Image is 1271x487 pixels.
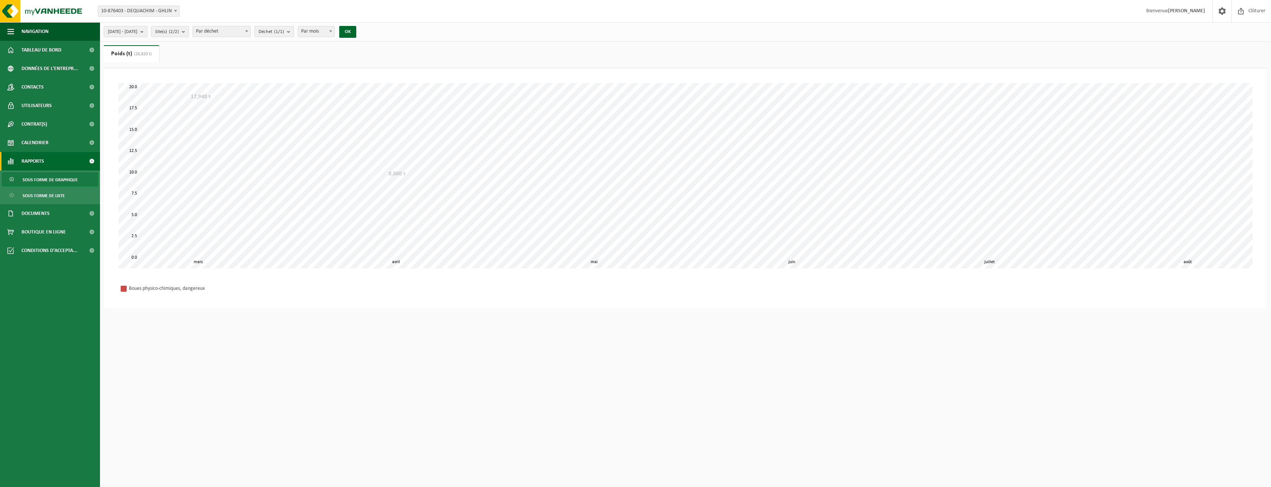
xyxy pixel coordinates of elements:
span: 10-876403 - DEQUACHIM - GHLIN [98,6,179,16]
span: [DATE] - [DATE] [108,26,137,37]
span: Documents [21,204,50,223]
span: Par mois [298,26,334,37]
span: Par mois [298,26,335,37]
a: Poids (t) [104,45,159,62]
button: Site(s)(2/2) [151,26,189,37]
count: (2/2) [169,29,179,34]
div: 8,880 t [387,170,407,178]
span: Contrat(s) [21,115,47,133]
span: Site(s) [155,26,179,37]
span: Données de l'entrepr... [21,59,78,78]
span: Boutique en ligne [21,223,66,241]
span: Utilisateurs [21,96,52,115]
button: [DATE] - [DATE] [104,26,147,37]
div: Boues physico-chimiques, dangereux [129,284,225,293]
span: Tableau de bord [21,41,61,59]
span: Sous forme de graphique [23,173,78,187]
a: Sous forme de graphique [2,172,98,186]
span: Conditions d'accepta... [21,241,77,260]
span: Déchet [258,26,284,37]
a: Sous forme de liste [2,188,98,202]
count: (1/1) [274,29,284,34]
span: Contacts [21,78,44,96]
div: 17,940 t [189,93,213,100]
button: Déchet(1/1) [254,26,294,37]
span: 10-876403 - DEQUACHIM - GHLIN [98,6,180,17]
span: (26,820 t) [132,52,152,56]
span: Rapports [21,152,44,170]
span: Par déchet [193,26,251,37]
strong: [PERSON_NAME] [1168,8,1205,14]
span: Calendrier [21,133,49,152]
span: Sous forme de liste [23,189,65,203]
button: OK [339,26,356,38]
span: Par déchet [193,26,250,37]
span: Navigation [21,22,49,41]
